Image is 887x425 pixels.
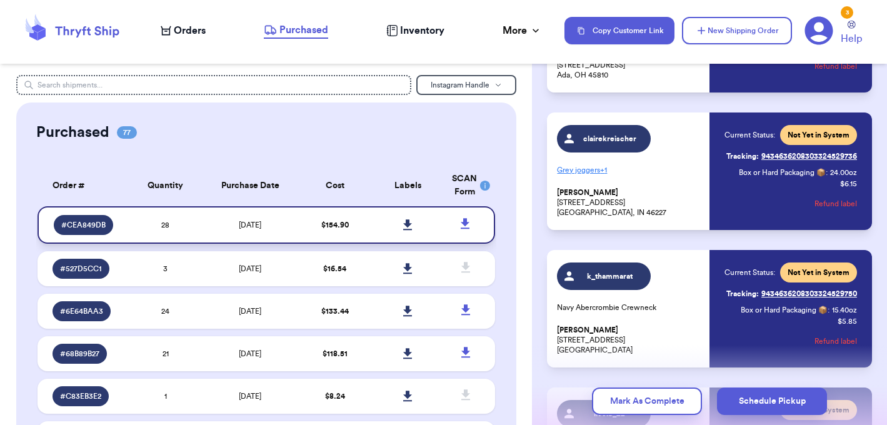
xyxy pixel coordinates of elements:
span: 3 [163,265,168,272]
button: Refund label [814,52,857,80]
span: 15.40 oz [832,305,857,315]
span: [DATE] [239,392,261,400]
span: Tracking: [726,289,759,299]
th: Order # [38,165,129,206]
input: Search shipments... [16,75,411,95]
span: 1 [164,392,167,400]
button: Mark As Complete [592,387,702,415]
span: Inventory [400,23,444,38]
button: Schedule Pickup [717,387,827,415]
span: + 1 [600,166,607,174]
span: Not Yet in System [788,130,849,140]
a: Tracking:9434636208303324529750 [726,284,857,304]
span: Box or Hard Packaging 📦 [741,306,828,314]
span: : [826,167,828,177]
span: [DATE] [239,221,261,229]
button: New Shipping Order [682,17,792,44]
th: Labels [371,165,444,206]
span: $ 154.90 [321,221,349,229]
span: 24 [161,307,169,315]
span: $ 133.44 [321,307,349,315]
div: SCAN Form [452,172,480,199]
button: Instagram Handle [416,75,516,95]
span: 77 [117,126,137,139]
span: $ 118.51 [323,350,348,357]
a: 3 [804,16,833,45]
p: [STREET_ADDRESS] [GEOGRAPHIC_DATA] [557,325,702,355]
span: [PERSON_NAME] [557,188,618,197]
span: Current Status: [724,130,775,140]
span: : [828,305,829,315]
button: Refund label [814,190,857,217]
button: Copy Customer Link [564,17,674,44]
span: # 527D5CC1 [60,264,102,274]
span: 24.00 oz [830,167,857,177]
span: Current Status: [724,267,775,277]
span: Orders [174,23,206,38]
a: Inventory [386,23,444,38]
span: # 68B89B27 [60,349,99,359]
span: 21 [163,350,169,357]
h2: Purchased [36,122,109,142]
span: [DATE] [239,350,261,357]
span: Box or Hard Packaging 📦 [739,169,826,176]
span: clairekreischer [580,134,639,144]
a: Purchased [264,22,328,39]
p: [STREET_ADDRESS] Ada, OH 45810 [557,50,702,80]
a: Help [841,21,862,46]
th: Quantity [129,165,202,206]
span: # 6E64BAA3 [60,306,103,316]
span: Instagram Handle [431,81,489,89]
th: Cost [298,165,371,206]
p: $ 6.15 [840,179,857,189]
span: Purchased [279,22,328,37]
span: Not Yet in System [788,267,849,277]
p: [STREET_ADDRESS] [GEOGRAPHIC_DATA], IN 46227 [557,187,702,217]
span: [DATE] [239,265,261,272]
span: $ 8.24 [325,392,345,400]
p: Grey joggers [557,160,702,180]
span: Tracking: [726,151,759,161]
div: More [503,23,542,38]
a: Orders [161,23,206,38]
span: # CEA849DB [61,220,106,230]
span: Help [841,31,862,46]
p: $ 5.85 [838,316,857,326]
button: Refund label [814,327,857,355]
span: # C83EB3E2 [60,391,101,401]
span: $ 16.54 [323,265,346,272]
span: [DATE] [239,307,261,315]
div: 3 [841,6,853,19]
span: k_thammarat [580,271,639,281]
th: Purchase Date [202,165,298,206]
span: [PERSON_NAME] [557,326,618,335]
p: Navy Abercrombie Crewneck [557,302,702,312]
a: Tracking:9434636208303324529736 [726,146,857,166]
span: 28 [161,221,169,229]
